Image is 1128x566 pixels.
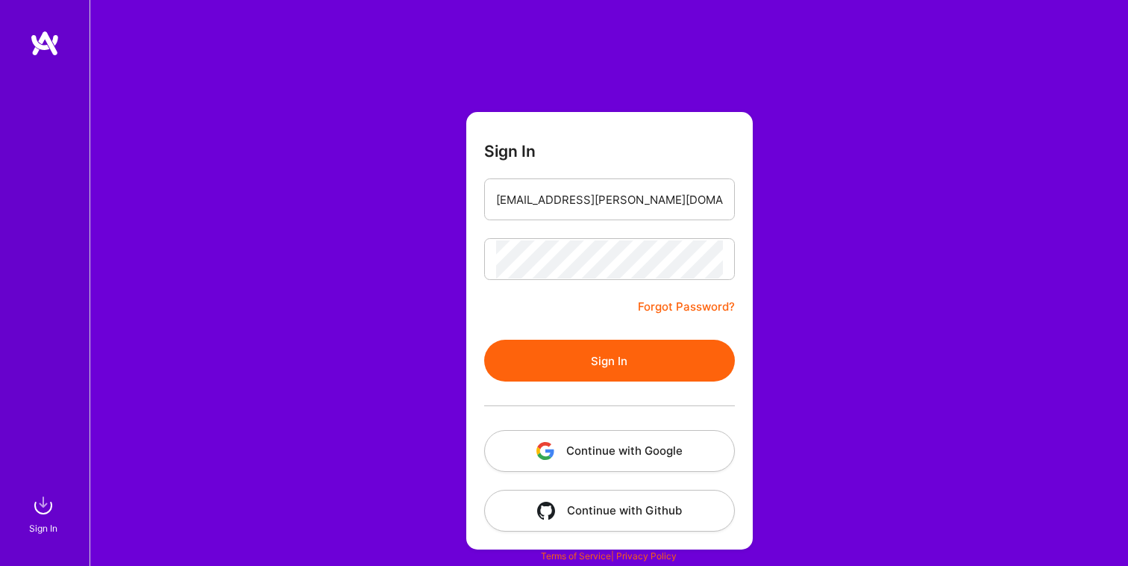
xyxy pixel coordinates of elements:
[30,30,60,57] img: logo
[541,550,677,562] span: |
[541,550,611,562] a: Terms of Service
[31,491,58,536] a: sign inSign In
[536,442,554,460] img: icon
[484,340,735,382] button: Sign In
[29,520,57,536] div: Sign In
[638,298,735,316] a: Forgot Password?
[537,502,555,520] img: icon
[484,490,735,532] button: Continue with Github
[616,550,677,562] a: Privacy Policy
[90,521,1128,559] div: © 2025 ATeams Inc., All rights reserved.
[484,430,735,472] button: Continue with Google
[496,181,723,219] input: Email...
[484,142,536,161] h3: Sign In
[28,491,58,520] img: sign in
